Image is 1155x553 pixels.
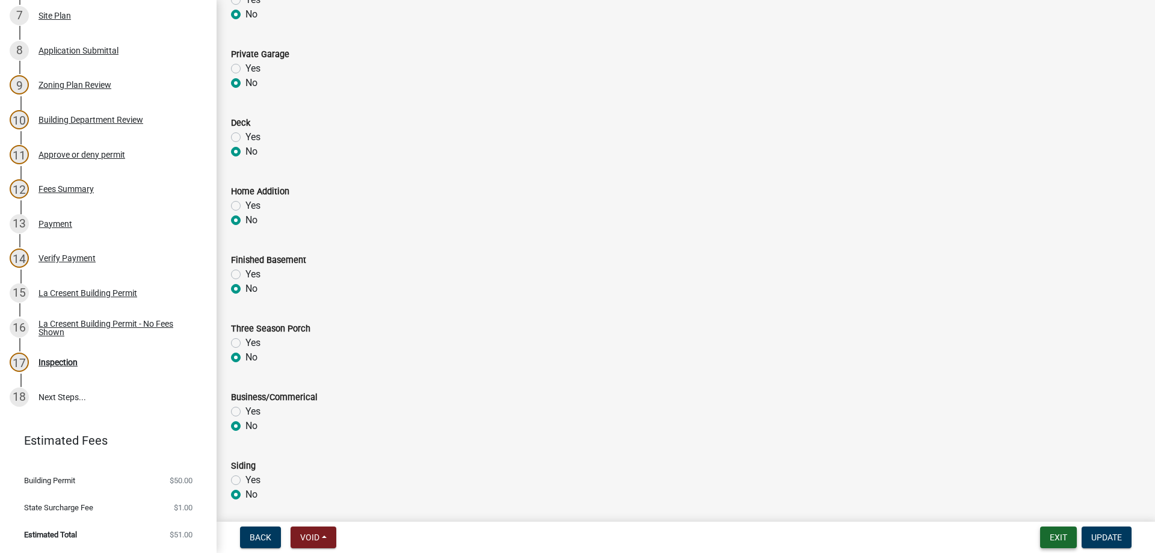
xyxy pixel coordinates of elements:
span: $51.00 [170,531,192,539]
a: Estimated Fees [10,428,197,453]
label: Yes [245,267,260,282]
div: La Cresent Building Permit [38,289,137,297]
label: No [245,76,257,90]
div: 16 [10,318,29,338]
div: Zoning Plan Review [38,81,111,89]
div: 10 [10,110,29,129]
label: Private Garage [231,51,289,59]
div: Payment [38,220,72,228]
button: Back [240,527,281,548]
label: No [245,213,257,227]
label: No [245,282,257,296]
button: Exit [1040,527,1077,548]
span: $1.00 [174,504,192,511]
label: Yes [245,404,260,419]
div: 18 [10,388,29,407]
span: Estimated Total [24,531,77,539]
span: Update [1091,533,1122,542]
div: Building Department Review [38,116,143,124]
div: 9 [10,75,29,94]
div: 12 [10,179,29,199]
button: Void [291,527,336,548]
span: $50.00 [170,477,192,484]
div: 11 [10,145,29,164]
label: No [245,487,257,502]
div: 13 [10,214,29,233]
div: 7 [10,6,29,25]
label: Business/Commerical [231,394,318,402]
div: Inspection [38,358,78,366]
div: Application Submittal [38,46,119,55]
div: La Cresent Building Permit - No Fees Shown [38,320,197,336]
label: Siding [231,462,256,471]
label: Three Season Porch [231,325,310,333]
label: No [245,144,257,159]
div: Approve or deny permit [38,150,125,159]
div: Verify Payment [38,254,96,262]
div: 8 [10,41,29,60]
span: State Surcharge Fee [24,504,93,511]
label: No [245,419,257,433]
span: Void [300,533,319,542]
span: Back [250,533,271,542]
label: Deck [231,119,250,128]
label: Finished Basement [231,256,306,265]
div: 14 [10,249,29,268]
div: 15 [10,283,29,303]
label: Yes [245,336,260,350]
label: Yes [245,61,260,76]
div: Fees Summary [38,185,94,193]
label: No [245,350,257,365]
span: Building Permit [24,477,75,484]
div: Site Plan [38,11,71,20]
button: Update [1082,527,1132,548]
label: Yes [245,130,260,144]
label: Yes [245,199,260,213]
label: Home Addition [231,188,289,196]
div: 17 [10,353,29,372]
label: No [245,7,257,22]
label: Yes [245,473,260,487]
